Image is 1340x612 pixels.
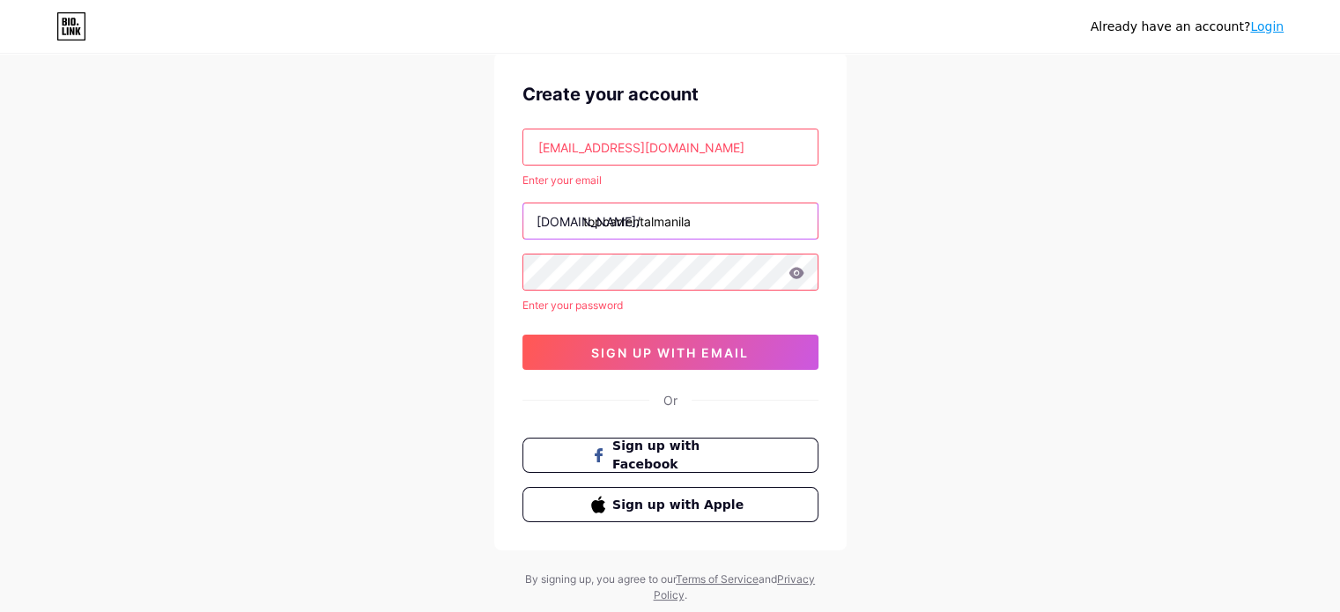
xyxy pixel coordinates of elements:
div: Already have an account? [1091,18,1284,36]
input: Email [523,129,818,165]
a: Terms of Service [676,572,759,586]
a: Login [1250,19,1284,33]
div: Or [663,391,677,409]
div: [DOMAIN_NAME]/ [537,212,640,231]
span: Sign up with Facebook [612,437,749,474]
button: sign up with email [522,335,818,370]
button: Sign up with Facebook [522,438,818,473]
span: sign up with email [591,345,749,360]
button: Sign up with Apple [522,487,818,522]
div: Create your account [522,81,818,107]
div: Enter your password [522,298,818,313]
span: Sign up with Apple [612,496,749,514]
div: Enter your email [522,173,818,188]
input: username [523,203,818,239]
div: By signing up, you agree to our and . [521,571,820,603]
